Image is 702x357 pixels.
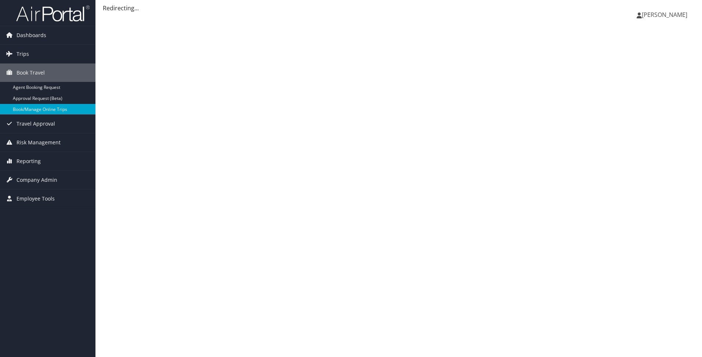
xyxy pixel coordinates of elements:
span: [PERSON_NAME] [642,11,687,19]
span: Risk Management [17,133,61,152]
span: Book Travel [17,64,45,82]
img: airportal-logo.png [16,5,90,22]
span: Travel Approval [17,115,55,133]
span: Reporting [17,152,41,170]
span: Company Admin [17,171,57,189]
a: [PERSON_NAME] [637,4,695,26]
span: Trips [17,45,29,63]
span: Employee Tools [17,190,55,208]
span: Dashboards [17,26,46,44]
div: Redirecting... [103,4,695,12]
